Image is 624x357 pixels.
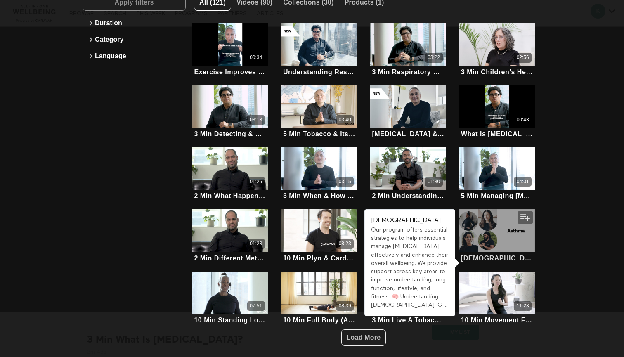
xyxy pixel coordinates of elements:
[339,116,351,123] div: 03:40
[194,254,266,262] div: 2 Min Different Methods To Quit Smoking
[517,116,529,123] div: 00:43
[87,15,182,31] button: Duration
[192,147,268,201] a: 2 Min What Happens When You Quit Smoking?01:252 Min What Happens When You Quit Smoking?
[250,116,262,123] div: 03:13
[283,130,355,138] div: 5 Min Tobacco & Its Health Risks
[194,68,266,76] div: Exercise Improves Lung Health (Highlight)
[281,85,357,139] a: 5 Min Tobacco & Its Health Risks03:405 Min Tobacco & Its Health Risks
[283,192,355,200] div: 3 Min When & How To Use An [MEDICAL_DATA] Correctly
[372,130,444,138] div: [MEDICAL_DATA] & [DEMOGRAPHIC_DATA] Management
[372,192,444,200] div: 2 Min Understanding The Link Between [MEDICAL_DATA] & [MEDICAL_DATA]
[281,23,357,77] a: Understanding Respiratory Health & ConditionsUnderstanding Respiratory Health & Conditions
[461,316,533,324] div: 10 Min Movement For Sleep
[341,329,386,346] button: Load More
[192,85,268,139] a: 3 Min Detecting & Preventing Lung Cancer03:133 Min Detecting & Preventing [MEDICAL_DATA]
[339,240,351,247] div: 08:23
[250,240,262,247] div: 01:28
[283,68,355,76] div: Understanding Respiratory Health & Conditions
[339,178,351,185] div: 03:15
[517,178,529,185] div: 04:01
[459,147,535,201] a: 5 Min Managing COPD Symptoms04:015 Min Managing [MEDICAL_DATA] Symptoms
[461,130,533,138] div: What Is [MEDICAL_DATA]? (Highlight)
[517,54,529,61] div: 02:56
[283,254,355,262] div: 10 Min Plyo & Cardio (Beginner)
[518,211,533,224] button: Add to my list
[371,226,449,310] div: Our program offers essential strategies to help individuals manage [MEDICAL_DATA] effectively and...
[370,85,446,139] a: COPD & Asthma Management[MEDICAL_DATA] & [DEMOGRAPHIC_DATA] Management
[281,147,357,201] a: 3 Min When & How To Use An Inhaler Correctly03:153 Min When & How To Use An [MEDICAL_DATA] Correctly
[428,178,440,185] div: 01:30
[250,303,262,310] div: 07:51
[194,130,266,138] div: 3 Min Detecting & Preventing [MEDICAL_DATA]
[192,209,268,263] a: 2 Min Different Methods To Quit Smoking01:282 Min Different Methods To Quit Smoking
[371,217,441,224] strong: [DEMOGRAPHIC_DATA]
[192,23,268,77] a: Exercise Improves Lung Health (Highlight)00:34Exercise Improves Lung Health (Highlight)
[372,68,444,76] div: 3 Min Respiratory Health & Exercise
[194,192,266,200] div: 2 Min What Happens When You Quit Smoking?
[461,192,533,200] div: 5 Min Managing [MEDICAL_DATA] Symptoms
[459,23,535,77] a: 3 Min Children's Health- Asthma02:563 Min Children's Health- [MEDICAL_DATA]
[281,272,357,325] a: 10 Min Full Body (Advanced)08:3910 Min Full Body (Advanced)
[347,334,381,341] span: Load More
[461,254,533,262] div: [DEMOGRAPHIC_DATA]
[370,23,446,77] a: 3 Min Respiratory Health & Exercise03:223 Min Respiratory Health & Exercise
[517,303,529,310] div: 11:23
[459,209,535,263] a: Asthma[DEMOGRAPHIC_DATA]
[283,316,355,324] div: 10 Min Full Body (Advanced)
[87,31,182,48] button: Category
[461,68,533,76] div: 3 Min Children's Health- [MEDICAL_DATA]
[250,178,262,185] div: 01:25
[372,316,444,324] div: 3 Min Live A Tobacco-Free Life Long-Term
[250,54,262,61] div: 00:34
[192,272,268,325] a: 10 Min Standing Low Impact Cardio07:5110 Min Standing Low Impact Cardio
[87,48,182,64] button: Language
[194,316,266,324] div: 10 Min Standing Low Impact Cardio
[339,303,351,310] div: 08:39
[370,147,446,201] a: 2 Min Understanding The Link Between Allergies & Asthma01:302 Min Understanding The Link Between ...
[459,272,535,325] a: 10 Min Movement For Sleep11:2310 Min Movement For Sleep
[281,209,357,263] a: 10 Min Plyo & Cardio (Beginner)08:2310 Min Plyo & Cardio (Beginner)
[459,85,535,139] a: What Is COPD? (Highlight)00:43What Is [MEDICAL_DATA]? (Highlight)
[428,54,440,61] div: 03:22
